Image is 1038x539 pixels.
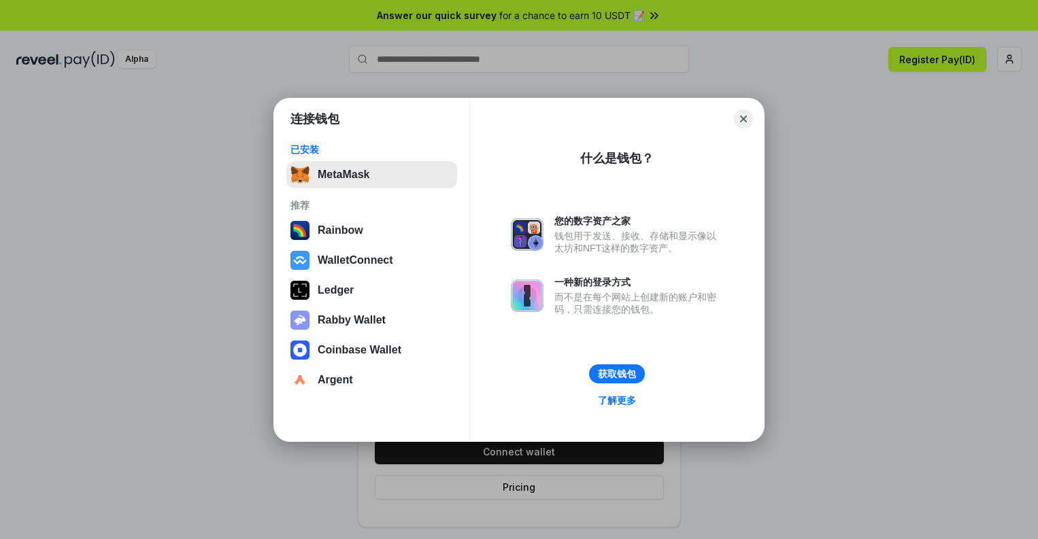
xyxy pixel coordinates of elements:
a: 了解更多 [590,392,644,409]
div: 一种新的登录方式 [554,276,723,288]
button: Rabby Wallet [286,307,457,334]
img: svg+xml,%3Csvg%20width%3D%2228%22%20height%3D%2228%22%20viewBox%3D%220%200%2028%2028%22%20fill%3D... [290,341,309,360]
button: Coinbase Wallet [286,336,457,364]
button: 获取钱包 [589,364,645,383]
img: svg+xml,%3Csvg%20xmlns%3D%22http%3A%2F%2Fwww.w3.org%2F2000%2Fsvg%22%20width%3D%2228%22%20height%3... [290,281,309,300]
div: MetaMask [318,169,369,181]
div: 什么是钱包？ [580,150,654,167]
img: svg+xml,%3Csvg%20width%3D%2228%22%20height%3D%2228%22%20viewBox%3D%220%200%2028%2028%22%20fill%3D... [290,251,309,270]
div: Rainbow [318,224,363,237]
img: svg+xml,%3Csvg%20xmlns%3D%22http%3A%2F%2Fwww.w3.org%2F2000%2Fsvg%22%20fill%3D%22none%22%20viewBox... [511,279,543,312]
img: svg+xml,%3Csvg%20width%3D%22120%22%20height%3D%22120%22%20viewBox%3D%220%200%20120%20120%22%20fil... [290,221,309,240]
img: svg+xml,%3Csvg%20xmlns%3D%22http%3A%2F%2Fwww.w3.org%2F2000%2Fsvg%22%20fill%3D%22none%22%20viewBox... [290,311,309,330]
div: Rabby Wallet [318,314,386,326]
div: 了解更多 [598,394,636,406]
button: Ledger [286,277,457,304]
img: svg+xml,%3Csvg%20width%3D%2228%22%20height%3D%2228%22%20viewBox%3D%220%200%2028%2028%22%20fill%3D... [290,370,309,389]
div: 推荐 [290,199,453,211]
div: Argent [318,374,353,386]
button: WalletConnect [286,247,457,274]
div: 您的数字资产之家 [554,215,723,227]
button: MetaMask [286,161,457,188]
div: 已安装 [290,143,453,156]
div: 钱包用于发送、接收、存储和显示像以太坊和NFT这样的数字资产。 [554,230,723,254]
img: svg+xml,%3Csvg%20xmlns%3D%22http%3A%2F%2Fwww.w3.org%2F2000%2Fsvg%22%20fill%3D%22none%22%20viewBox... [511,218,543,251]
div: 获取钱包 [598,368,636,380]
h1: 连接钱包 [290,111,339,127]
button: Argent [286,366,457,394]
div: Ledger [318,284,354,296]
div: WalletConnect [318,254,393,266]
div: Coinbase Wallet [318,344,401,356]
div: 而不是在每个网站上创建新的账户和密码，只需连接您的钱包。 [554,291,723,315]
button: Rainbow [286,217,457,244]
img: svg+xml,%3Csvg%20fill%3D%22none%22%20height%3D%2233%22%20viewBox%3D%220%200%2035%2033%22%20width%... [290,165,309,184]
button: Close [734,109,753,128]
